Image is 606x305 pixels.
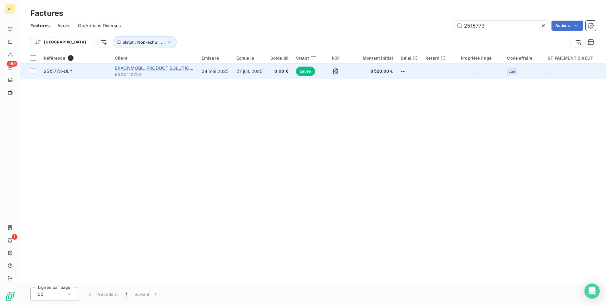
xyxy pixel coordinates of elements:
[236,55,263,61] div: Échue le
[397,64,422,79] td: --
[548,55,601,61] div: ST PAIEMENT DIRECT
[68,55,74,61] span: 1
[453,55,499,61] div: Propriété litige
[36,291,43,297] span: 100
[12,234,17,240] span: 1
[355,68,393,75] span: 8 520,00 €
[44,55,65,61] span: Référence
[30,23,50,29] span: Factures
[78,23,121,29] span: Opérations Diverses
[125,291,127,297] span: 1
[83,288,121,301] button: Précédent
[113,36,177,48] button: Statut : Non-échu , ...
[57,23,70,29] span: Avoirs
[30,37,90,47] button: [GEOGRAPHIC_DATA]
[475,68,477,74] span: _
[44,68,73,74] span: 2515773-ULY
[324,55,347,61] div: PDF
[198,64,233,79] td: 28 mai 2025
[7,61,17,67] span: +99
[454,21,549,31] input: Rechercher
[425,55,446,61] div: Retard
[121,288,131,301] button: 1
[233,64,267,79] td: 27 juil. 2025
[270,68,288,75] span: 0,00 €
[115,55,194,61] div: Client
[5,291,15,301] img: Logo LeanPay
[584,283,600,299] div: Open Intercom Messenger
[355,55,393,61] div: Montant initial
[296,67,315,76] span: payée
[115,65,212,71] span: EXXONMOBIL PRODUCT SOLUTIONS CO - G
[509,69,515,73] span: cap
[296,55,317,61] div: Statut
[131,288,163,301] button: Suivant
[401,55,418,61] div: Délai
[5,4,15,14] div: AF
[270,55,288,61] div: Solde dû
[551,21,583,31] button: Actions
[30,8,63,19] h3: Factures
[202,55,229,61] div: Émise le
[548,68,550,74] span: _
[115,71,194,78] span: EXX0112723
[122,40,165,45] span: Statut : Non-échu , ...
[507,55,540,61] div: Code affaire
